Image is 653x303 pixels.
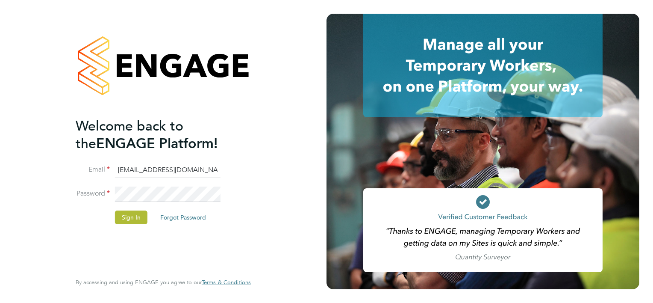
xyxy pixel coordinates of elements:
[153,211,213,224] button: Forgot Password
[76,189,110,198] label: Password
[115,163,221,178] input: Enter your work email...
[76,165,110,174] label: Email
[76,118,183,152] span: Welcome back to the
[76,279,251,286] span: By accessing and using ENGAGE you agree to our
[76,117,242,152] h2: ENGAGE Platform!
[202,279,251,286] span: Terms & Conditions
[115,211,147,224] button: Sign In
[202,279,251,286] a: Terms & Conditions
